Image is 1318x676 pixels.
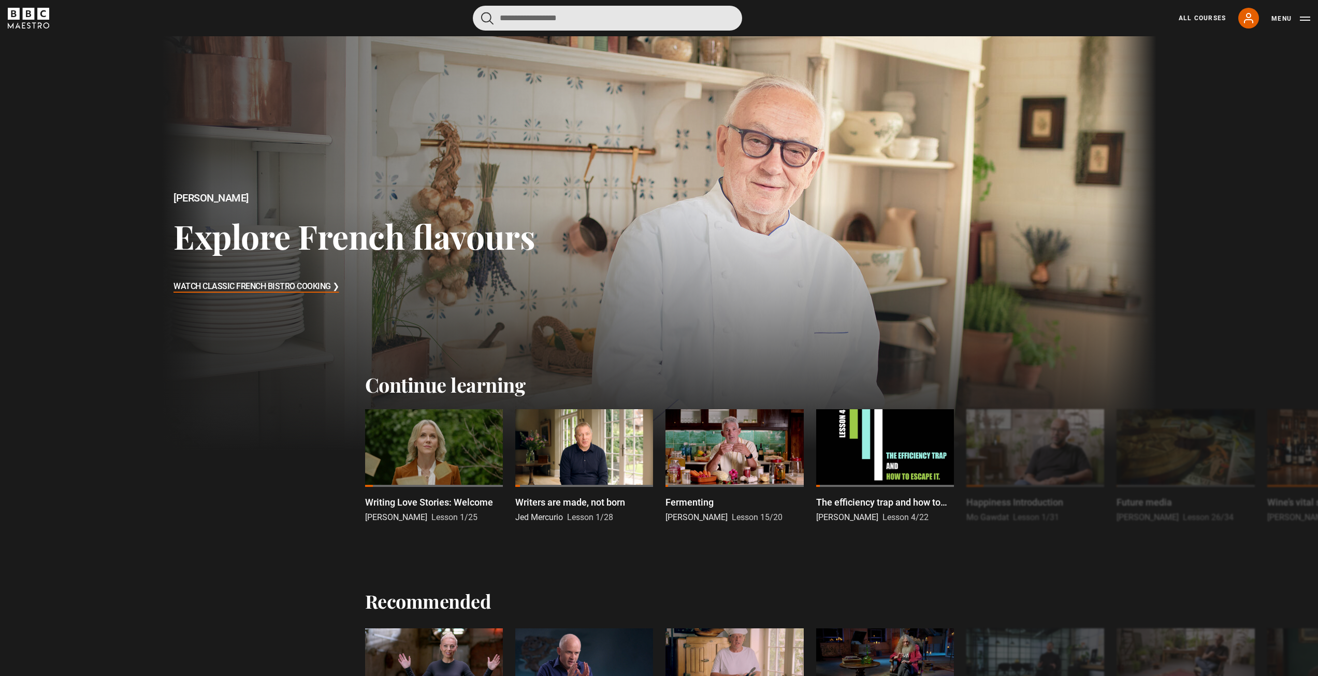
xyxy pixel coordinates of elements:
[1183,512,1234,522] span: Lesson 26/34
[8,8,49,28] svg: BBC Maestro
[365,495,493,509] p: Writing Love Stories: Welcome
[665,512,728,522] span: [PERSON_NAME]
[515,512,563,522] span: Jed Mercurio
[365,590,491,612] h2: Recommended
[173,279,339,295] h3: Watch Classic French Bistro Cooking ❯
[882,512,929,522] span: Lesson 4/22
[173,216,535,256] h3: Explore French flavours
[473,6,742,31] input: Search
[966,409,1104,524] a: Happiness Introduction Mo Gawdat Lesson 1/31
[365,373,953,397] h2: Continue learning
[162,36,1156,451] a: [PERSON_NAME] Explore French flavours Watch Classic French Bistro Cooking ❯
[816,495,954,509] p: The efficiency trap and how to escape it
[665,409,803,524] a: Fermenting [PERSON_NAME] Lesson 15/20
[365,512,427,522] span: [PERSON_NAME]
[567,512,613,522] span: Lesson 1/28
[966,495,1063,509] p: Happiness Introduction
[1179,13,1226,23] a: All Courses
[816,512,878,522] span: [PERSON_NAME]
[515,409,653,524] a: Writers are made, not born Jed Mercurio Lesson 1/28
[431,512,477,522] span: Lesson 1/25
[1013,512,1059,522] span: Lesson 1/31
[732,512,783,522] span: Lesson 15/20
[1271,13,1310,24] button: Toggle navigation
[1117,495,1172,509] p: Future media
[515,495,625,509] p: Writers are made, not born
[173,192,535,204] h2: [PERSON_NAME]
[966,512,1009,522] span: Mo Gawdat
[1117,409,1254,524] a: Future media [PERSON_NAME] Lesson 26/34
[1117,512,1179,522] span: [PERSON_NAME]
[365,409,503,524] a: Writing Love Stories: Welcome [PERSON_NAME] Lesson 1/25
[665,495,714,509] p: Fermenting
[481,12,494,25] button: Submit the search query
[816,409,954,524] a: The efficiency trap and how to escape it [PERSON_NAME] Lesson 4/22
